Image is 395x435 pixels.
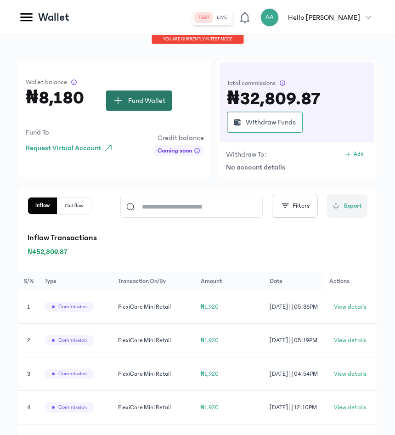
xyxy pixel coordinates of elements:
[58,303,87,311] span: Commission
[18,272,39,290] th: S/N
[264,290,349,324] td: [DATE] || 05:36PM
[26,78,67,87] span: Wallet balance
[113,391,195,424] td: FlexiCare Mini Retail
[344,201,362,211] span: Export
[154,132,204,143] p: Credit balance
[264,357,349,391] td: [DATE] || 04:54PM
[260,8,377,27] button: AAHello [PERSON_NAME]
[329,400,371,415] button: View details
[227,91,320,106] h3: ₦32,809.87
[272,194,318,218] button: Filters
[329,333,371,348] button: View details
[27,371,30,377] span: 3
[201,404,219,411] span: ₦1,920
[27,404,30,411] span: 4
[113,357,195,391] td: FlexiCare Mini Retail
[113,272,195,290] th: Transaction on/by
[264,391,349,424] td: [DATE] || 12:10PM
[201,371,219,377] span: ₦1,920
[334,403,367,412] span: View details
[201,337,219,344] span: ₦1,920
[334,336,367,345] span: View details
[226,162,367,173] p: No account details
[27,304,30,310] span: 1
[58,337,87,344] span: Commission
[38,10,69,25] p: Wallet
[26,90,84,105] h3: ₦8,180
[128,95,165,106] span: Fund Wallet
[227,112,303,133] button: Withdraw Funds
[113,324,195,357] td: FlexiCare Mini Retail
[201,304,219,310] span: ₦1,920
[213,12,231,23] button: live
[195,272,264,290] th: Amount
[26,127,118,138] p: Fund To
[28,198,57,214] button: Inflow
[324,272,377,290] th: Actions
[27,337,30,344] span: 2
[334,369,367,379] span: View details
[26,140,118,156] button: Request Virtual Account
[334,302,367,311] span: View details
[57,198,91,214] button: Outflow
[260,8,279,27] div: AA
[341,149,367,160] button: Add
[246,117,296,128] span: Withdraw Funds
[288,12,360,23] p: Hello [PERSON_NAME]
[327,194,367,218] button: Export
[264,272,349,290] th: Date
[226,149,267,160] p: Withdraw To:
[28,246,367,257] p: ₦452,809.87
[39,272,113,290] th: Type
[113,290,195,324] td: FlexiCare Mini Retail
[195,12,213,23] button: test
[227,79,276,88] span: Total commissions
[28,232,367,244] p: Inflow Transactions
[106,90,172,111] button: Fund Wallet
[58,404,87,411] span: Commission
[329,367,371,381] button: View details
[354,151,364,158] span: Add
[26,142,101,153] span: Request Virtual Account
[152,35,244,44] div: You are currently in TEST MODE
[264,324,349,357] td: [DATE] || 05:19PM
[329,299,371,314] button: View details
[58,370,87,378] span: Commission
[158,146,192,155] span: Coming soon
